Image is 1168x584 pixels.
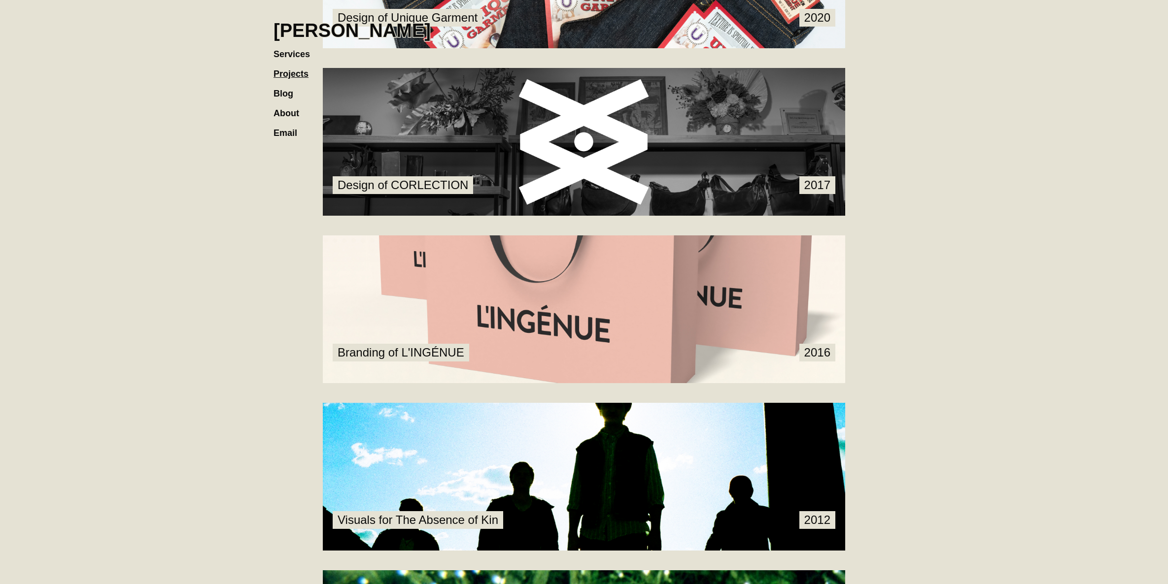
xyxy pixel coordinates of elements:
a: home [274,10,431,41]
h1: [PERSON_NAME] [274,20,431,41]
a: About [274,98,309,118]
a: Email [274,118,307,138]
a: Projects [274,59,318,79]
a: Blog [274,79,303,98]
a: Services [274,39,320,59]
